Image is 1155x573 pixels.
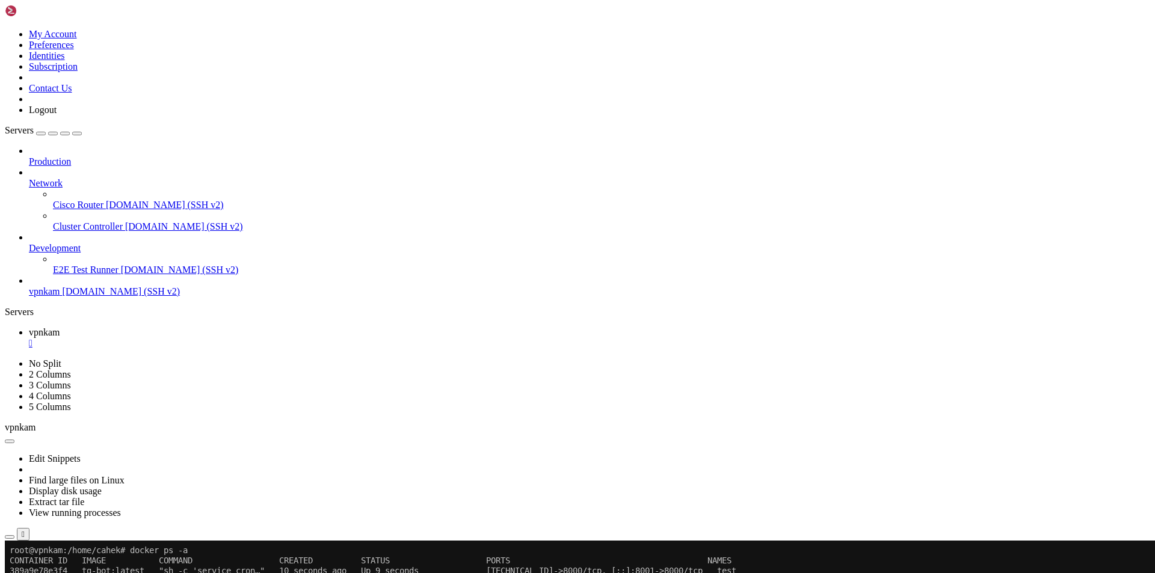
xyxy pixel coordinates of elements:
span: vpnkam [29,327,60,337]
x-row: Error response from daemon: cannot remove container "/test": container is running: stop the conta... [5,219,999,230]
a: Subscription [29,61,78,72]
x-row: CONTAINER ID IMAGE COMMAND CREATED STATUS PORTS NAMES [5,15,999,25]
x-row: bash: tg-bot: command not found [5,465,999,475]
span: [DOMAIN_NAME] (SSH v2) [121,265,239,275]
x-row: root@vpnkam:/home/cahek# docker ps -a [5,5,999,15]
a: E2E Test Runner [DOMAIN_NAME] (SSH v2) [53,265,1150,275]
a: View running processes [29,507,121,518]
x-row: amir20/dtop latest e9b17d753e8a [DATE] 3.4MB [5,342,999,352]
a: Contact Us [29,83,72,93]
x-row: test [5,301,999,311]
x-row: test [5,271,999,281]
x-row: Dockerfile __pycache__ logger.py middleware.py static supervisor.conf tasks.py templates vpnkamch... [5,117,999,127]
x-row: tg-bot-test-image latest 6e976a7c67f1 6 minutes ago 1.07GB [5,332,999,342]
a: 2 Columns [29,369,71,379]
a: Network [29,178,1150,189]
x-row: root@vpnkam:/home/cahek# [PERSON_NAME] test [5,209,999,219]
span: Production [29,156,71,167]
span: Network [29,178,63,188]
x-row: bash: amir20/dtop: No such file or directory [5,455,999,465]
x-row: root@vpnkam:/home/cahek# docker stop test [5,250,999,260]
a: Development [29,243,1150,254]
a: Cisco Router [DOMAIN_NAME] (SSH v2) [53,200,1150,210]
li: E2E Test Runner [DOMAIN_NAME] (SSH v2) [53,254,1150,275]
span: vpnkam [29,286,60,296]
x-row: 44524f941542 amir20/dtop "/dtop" [DATE] Exited (0) 22 hours ago dtop [5,35,999,46]
a: Cluster Controller [DOMAIN_NAME] (SSH v2) [53,221,1150,232]
a: No Split [29,358,61,369]
button:  [17,528,29,541]
x-row: REPOSITORY TAG IMAGE ID CREATED SIZE [5,322,999,332]
x-row: exit [5,199,999,209]
img: Shellngn [5,5,74,17]
a: vpnkam [DOMAIN_NAME] (SSH v2) [29,286,1150,297]
a: Production [29,156,1150,167]
a: Find large files on Linux [29,475,125,485]
x-row: exit [5,148,999,158]
a: 3 Columns [29,380,71,390]
x-row: [TECHNICAL_ID]->8000/tcp, :[TECHNICAL_ID]->8000/tcp tg-bot [5,46,999,56]
x-row: root@389a9e78e3f4:/vpnkamchatka# cd bot [5,87,999,97]
span: Cluster Controller [53,221,123,231]
li: Development [29,232,1150,275]
x-row: root@vpnkam:/home/cahek# docker images [5,311,999,322]
li: Network [29,167,1150,232]
li: Production [29,146,1150,167]
x-row: bash: docekr: command not found [5,240,999,250]
a: My Account [29,29,77,39]
a: 5 Columns [29,402,71,412]
span: 389a9e78e3f4 tg-bot:latest "sh -c 'service cron…" 10 seconds ago Up 9 seconds [TECHNICAL_ID]->800... [5,25,731,35]
span: Cisco Router [53,200,103,210]
x-row: root@vpnkam:/home/cahek# root@vpnkam:/home/cahek# docker images [5,363,999,373]
a: Extract tar file [29,497,84,507]
span: Development [29,243,81,253]
span: [DOMAIN_NAME] (SSH v2) [63,286,180,296]
x-row: test [5,66,999,76]
div: (25, 47) [132,485,137,495]
x-row: tg-bot-test-image latest 6e976a7c67f1 6 minutes ago 1.07GB [5,383,999,393]
x-row: VPN_bot.py db.sqlite3 manage.py requirements.txt staticfiles support_miniapp temp unlock.py workbase [5,127,999,138]
x-row: root@vpnkam:/home/cahek# [5,414,999,424]
x-row: root@vpnkam:/home/cahek# [PERSON_NAME] test [5,291,999,301]
x-row: root@25a3a1673f72:/vpnkamchatka# ls [5,168,999,179]
x-row: tg-bot latest d2875ea40963 [DATE] 335MB [5,403,999,414]
a: Identities [29,51,65,61]
a: Logout [29,105,57,115]
a: 4 Columns [29,391,71,401]
x-row: bash: root@vpnkam:/home/cahek#: No such file or directory [5,475,999,485]
span: Servers [5,125,34,135]
div:  [22,530,25,539]
span: [DOMAIN_NAME] (SSH v2) [106,200,224,210]
a: Edit Snippets [29,453,81,464]
x-row: tg-bot latest d2875ea40963 [DATE] 335MB [5,352,999,363]
x-row: root@vpnkam:/home/cahek# [5,485,999,495]
a:  [29,338,1150,349]
a: Servers [5,125,82,135]
a: vpnkam [29,327,1150,349]
x-row: REPOSITORY TAG IMAGE ID CREATED SIZE [5,373,999,383]
a: Preferences [29,40,74,50]
x-row: root@389a9e78e3f4:/vpnkamchatka# exit [5,138,999,148]
x-row: bash: cd: bot: No such file or directory [5,97,999,107]
x-row: root@25a3a1673f72:/vpnkamchatka# exit [5,189,999,199]
x-row: amir20/dtop latest e9b17d753e8a [DATE] 3.4MB [5,393,999,403]
x-row: root@389a9e78e3f4:/vpnkamchatka# ls [5,107,999,117]
span: 25a3a1673f72 tg-bot "sh -c 'service cron…" [DATE] Up 3 weeks [5,46,375,55]
span: [DOMAIN_NAME] (SSH v2) [125,221,243,231]
x-row: Dockerfile __pycache__ bot db.sqlite3 manage.py middleware.py requirements.txt static staticfiles... [5,179,999,189]
x-row: root@vpnkam:/home/cahek# docekr stop test [5,230,999,240]
x-row: root@vpnkam:/home/cahek# docker exec -it test bash [5,76,999,87]
x-row: root@vpnkam:/home/cahek# [5,281,999,291]
li: vpnkam [DOMAIN_NAME] (SSH v2) [29,275,1150,297]
span: vpnkam [5,422,36,432]
x-row: bash: root@vpnkam:/home/cahek#: No such file or directory [5,424,999,434]
x-row: root@vpnkam:/home/cahek# docker exec -it tg-bot bash [5,158,999,168]
span: E2E Test Runner [53,265,119,275]
li: Cluster Controller [DOMAIN_NAME] (SSH v2) [53,210,1150,232]
a: Display disk usage [29,486,102,496]
div: Servers [5,307,1150,317]
li: Cisco Router [DOMAIN_NAME] (SSH v2) [53,189,1150,210]
x-row: root@vpnkam:/home/cahek# docker start test [5,56,999,66]
x-row: bash: REPOSITORY: command not found [5,434,999,444]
